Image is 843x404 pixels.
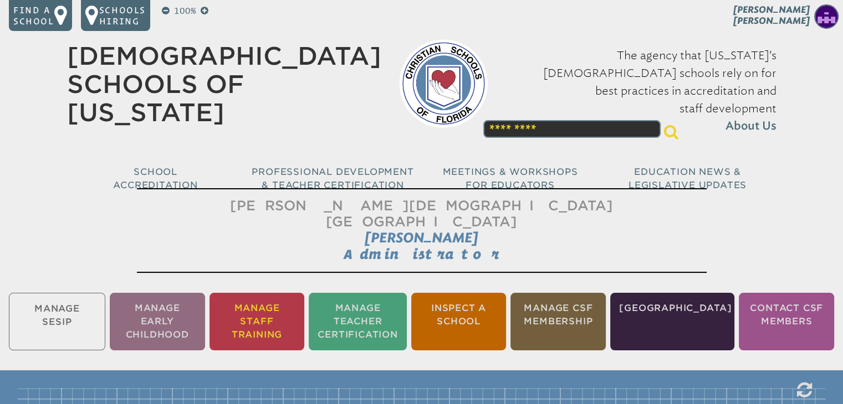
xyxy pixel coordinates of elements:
[13,4,54,27] p: Find a school
[99,4,146,27] p: Schools Hiring
[726,117,776,135] span: About Us
[172,4,198,18] p: 100%
[113,167,197,190] span: School Accreditation
[399,39,488,128] img: csf-logo-web-colors.png
[443,167,578,190] span: Meetings & Workshops for Educators
[252,167,413,190] span: Professional Development & Teacher Certification
[110,293,205,350] li: Manage Early Childhood
[210,293,305,350] li: Manage Staff Training
[610,293,734,350] li: [GEOGRAPHIC_DATA]
[365,230,478,246] span: [PERSON_NAME]
[629,167,747,190] span: Education News & Legislative Updates
[739,293,834,350] li: Contact CSF Members
[230,198,613,230] span: [PERSON_NAME][DEMOGRAPHIC_DATA][GEOGRAPHIC_DATA]
[344,246,499,262] span: Administrator
[510,293,606,350] li: Manage CSF Membership
[67,42,381,127] a: [DEMOGRAPHIC_DATA] Schools of [US_STATE]
[505,46,776,135] p: The agency that [US_STATE]’s [DEMOGRAPHIC_DATA] schools rely on for best practices in accreditati...
[309,293,406,350] li: Manage Teacher Certification
[814,4,839,29] img: 6ccd21bfe7fc4935fb510045c732dff5
[411,293,507,350] li: Inspect a School
[733,4,810,26] span: [PERSON_NAME] [PERSON_NAME]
